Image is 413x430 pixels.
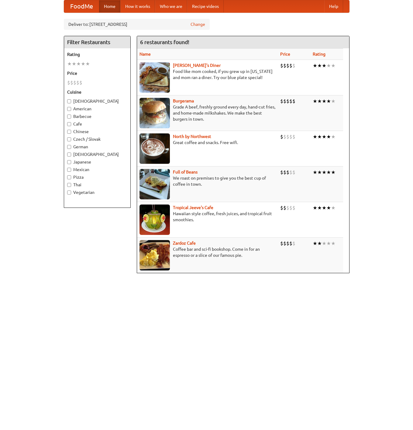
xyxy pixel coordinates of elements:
[283,133,286,140] li: $
[280,62,283,69] li: $
[67,159,127,165] label: Japanese
[67,191,71,194] input: Vegetarian
[292,205,295,211] li: $
[173,134,211,139] a: North by Northwest
[331,205,336,211] li: ★
[292,62,295,69] li: $
[313,98,317,105] li: ★
[64,0,99,12] a: FoodMe
[173,98,194,103] b: Burgerama
[67,183,71,187] input: Thai
[313,62,317,69] li: ★
[67,107,71,111] input: American
[67,189,127,195] label: Vegetarian
[139,175,275,187] p: We roast on premises to give you the best cup of coffee in town.
[283,62,286,69] li: $
[64,19,210,30] div: Deliver to: [STREET_ADDRESS]
[289,133,292,140] li: $
[79,79,82,86] li: $
[139,104,275,122] p: Grade A beef, freshly ground every day, hand-cut fries, and home-made milkshakes. We make the bes...
[67,106,127,112] label: American
[317,62,322,69] li: ★
[139,68,275,81] p: Food like mom cooked, if you grew up in [US_STATE] and mom ran a diner. Try our blue plate special!
[280,169,283,176] li: $
[322,133,326,140] li: ★
[289,169,292,176] li: $
[139,240,170,270] img: zardoz.jpg
[317,169,322,176] li: ★
[313,133,317,140] li: ★
[67,160,71,164] input: Japanese
[173,170,198,174] a: Full of Beans
[139,211,275,223] p: Hawaiian style coffee, fresh juices, and tropical fruit smoothies.
[67,89,127,95] h5: Cuisine
[67,151,127,157] label: [DEMOGRAPHIC_DATA]
[292,169,295,176] li: $
[283,169,286,176] li: $
[292,98,295,105] li: $
[73,79,76,86] li: $
[313,52,325,57] a: Rating
[67,137,71,141] input: Czech / Slovak
[313,205,317,211] li: ★
[173,241,196,246] a: Zardoz Cafe
[317,133,322,140] li: ★
[280,205,283,211] li: $
[322,205,326,211] li: ★
[331,240,336,247] li: ★
[322,169,326,176] li: ★
[67,153,71,157] input: [DEMOGRAPHIC_DATA]
[326,98,331,105] li: ★
[286,62,289,69] li: $
[283,240,286,247] li: $
[286,205,289,211] li: $
[322,62,326,69] li: ★
[67,121,127,127] label: Cafe
[67,70,127,76] h5: Price
[67,60,72,67] li: ★
[286,98,289,105] li: $
[139,133,170,164] img: north.jpg
[67,144,127,150] label: German
[139,98,170,128] img: burgerama.jpg
[317,98,322,105] li: ★
[280,240,283,247] li: $
[326,62,331,69] li: ★
[286,133,289,140] li: $
[173,205,213,210] a: Tropical Jeeve's Cafe
[326,240,331,247] li: ★
[76,79,79,86] li: $
[280,133,283,140] li: $
[67,98,127,104] label: [DEMOGRAPHIC_DATA]
[70,79,73,86] li: $
[99,0,120,12] a: Home
[326,205,331,211] li: ★
[289,98,292,105] li: $
[283,205,286,211] li: $
[283,98,286,105] li: $
[67,167,127,173] label: Mexican
[191,21,205,27] a: Change
[67,115,71,119] input: Barbecue
[139,246,275,258] p: Coffee bar and sci-fi bookshop. Come in for an espresso or a slice of our famous pie.
[280,52,290,57] a: Price
[67,122,71,126] input: Cafe
[72,60,76,67] li: ★
[292,133,295,140] li: $
[280,98,283,105] li: $
[173,63,221,68] b: [PERSON_NAME]'s Diner
[67,168,71,172] input: Mexican
[67,145,71,149] input: German
[120,0,155,12] a: How it works
[67,129,127,135] label: Chinese
[326,169,331,176] li: ★
[324,0,343,12] a: Help
[85,60,90,67] li: ★
[322,98,326,105] li: ★
[67,51,127,57] h5: Rating
[67,79,70,86] li: $
[326,133,331,140] li: ★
